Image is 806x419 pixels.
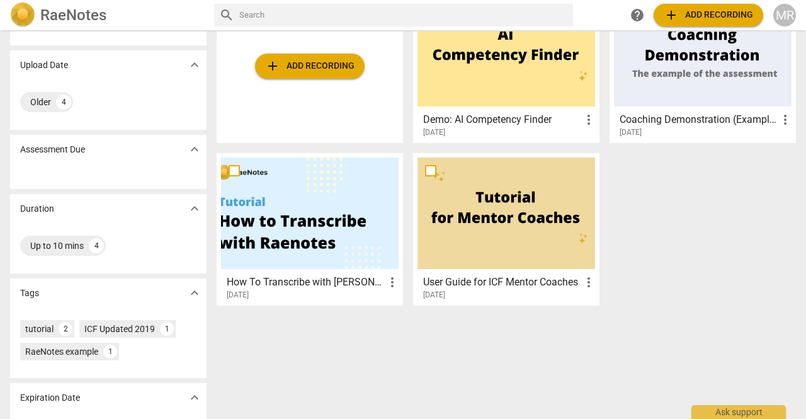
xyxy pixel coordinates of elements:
[30,96,51,108] div: Older
[40,6,106,24] h2: RaeNotes
[255,54,365,79] button: Upload
[25,345,98,358] div: RaeNotes example
[56,95,71,110] div: 4
[187,201,202,216] span: expand_more
[185,199,204,218] button: Show more
[664,8,679,23] span: add
[630,8,645,23] span: help
[385,275,400,290] span: more_vert
[239,5,568,25] input: Search
[626,4,649,26] a: Help
[773,4,796,26] button: MR
[423,290,445,301] span: [DATE]
[423,275,581,290] h3: User Guide for ICF Mentor Coaches
[219,8,234,23] span: search
[10,3,35,28] img: Logo
[103,345,117,359] div: 1
[185,55,204,74] button: Show more
[187,390,202,405] span: expand_more
[423,127,445,138] span: [DATE]
[265,59,355,74] span: Add recording
[265,59,280,74] span: add
[160,322,174,336] div: 1
[20,59,68,72] p: Upload Date
[25,323,54,335] div: tutorial
[691,405,786,419] div: Ask support
[581,275,596,290] span: more_vert
[417,158,595,300] a: User Guide for ICF Mentor Coaches[DATE]
[30,239,84,252] div: Up to 10 mins
[185,284,204,302] button: Show more
[89,238,104,253] div: 4
[423,112,581,127] h3: Demo: AI Competency Finder
[664,8,753,23] span: Add recording
[187,142,202,157] span: expand_more
[187,57,202,72] span: expand_more
[10,3,204,28] a: LogoRaeNotes
[84,323,155,335] div: ICF Updated 2019
[187,285,202,301] span: expand_more
[620,127,642,138] span: [DATE]
[185,388,204,407] button: Show more
[227,275,385,290] h3: How To Transcribe with RaeNotes
[185,140,204,159] button: Show more
[20,143,85,156] p: Assessment Due
[654,4,763,26] button: Upload
[581,112,596,127] span: more_vert
[227,290,249,301] span: [DATE]
[620,112,778,127] h3: Coaching Demonstration (Example)
[20,202,54,215] p: Duration
[20,391,80,405] p: Expiration Date
[59,322,72,336] div: 2
[221,158,399,300] a: How To Transcribe with [PERSON_NAME][DATE]
[778,112,793,127] span: more_vert
[20,287,39,300] p: Tags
